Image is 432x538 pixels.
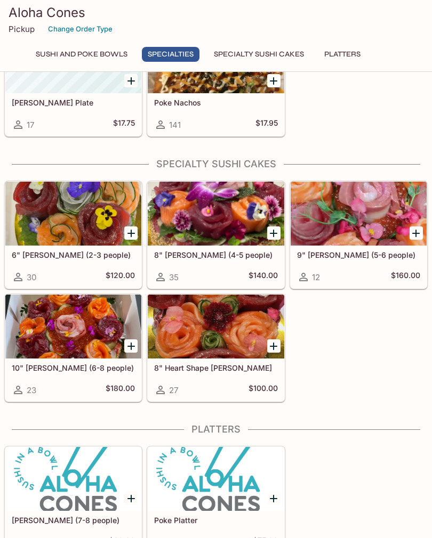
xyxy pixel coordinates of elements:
[124,339,138,353] button: Add 10" Sushi Cake (6-8 people)
[147,29,284,136] a: Poke Nachos141$17.95
[5,447,141,511] div: Sashimi Platter (7-8 people)
[249,271,278,283] h5: $140.00
[147,294,284,402] a: 8" Heart Shape [PERSON_NAME]27$100.00
[312,272,320,282] span: 12
[290,181,427,289] a: 9" [PERSON_NAME] (5-6 people)12$160.00
[106,384,135,396] h5: $180.00
[5,29,141,93] div: Hamachi Kama Plate
[27,272,36,282] span: 30
[12,250,135,259] h5: 6" [PERSON_NAME] (2-3 people)
[154,516,277,525] h5: Poke Platter
[5,295,141,358] div: 10" Sushi Cake (6-8 people)
[291,182,427,246] div: 9" Sushi Cake (5-6 people)
[169,120,181,130] span: 141
[154,363,277,372] h5: 8" Heart Shape [PERSON_NAME]
[9,24,35,34] p: Pickup
[124,74,138,87] button: Add Hamachi Kama Plate
[148,295,284,358] div: 8" Heart Shape Sushi Cake
[12,516,135,525] h5: [PERSON_NAME] (7-8 people)
[410,226,423,240] button: Add 9" Sushi Cake (5-6 people)
[9,4,423,21] h3: Aloha Cones
[147,181,284,289] a: 8" [PERSON_NAME] (4-5 people)35$140.00
[267,226,281,240] button: Add 8" Sushi Cake (4-5 people)
[208,47,310,62] button: Specialty Sushi Cakes
[148,29,284,93] div: Poke Nachos
[267,74,281,87] button: Add Poke Nachos
[297,250,420,259] h5: 9" [PERSON_NAME] (5-6 people)
[27,120,34,130] span: 17
[4,158,428,170] h4: Specialty Sushi Cakes
[169,272,179,282] span: 35
[267,339,281,353] button: Add 8" Heart Shape Sushi Cake
[5,294,142,402] a: 10" [PERSON_NAME] (6-8 people)23$180.00
[124,226,138,240] button: Add 6" Sushi Cake (2-3 people)
[255,118,278,131] h5: $17.95
[5,29,142,136] a: [PERSON_NAME] Plate17$17.75
[169,385,178,395] span: 27
[106,271,135,283] h5: $120.00
[318,47,366,62] button: Platters
[27,385,36,395] span: 23
[249,384,278,396] h5: $100.00
[4,423,428,435] h4: Platters
[142,47,199,62] button: Specialties
[12,363,135,372] h5: 10" [PERSON_NAME] (6-8 people)
[124,492,138,505] button: Add Sashimi Platter (7-8 people)
[12,98,135,107] h5: [PERSON_NAME] Plate
[113,118,135,131] h5: $17.75
[267,492,281,505] button: Add Poke Platter
[5,181,142,289] a: 6" [PERSON_NAME] (2-3 people)30$120.00
[30,47,133,62] button: Sushi and Poke Bowls
[154,250,277,259] h5: 8" [PERSON_NAME] (4-5 people)
[154,98,277,107] h5: Poke Nachos
[148,182,284,246] div: 8" Sushi Cake (4-5 people)
[5,182,141,246] div: 6" Sushi Cake (2-3 people)
[391,271,420,283] h5: $160.00
[43,21,117,37] button: Change Order Type
[148,447,284,511] div: Poke Platter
